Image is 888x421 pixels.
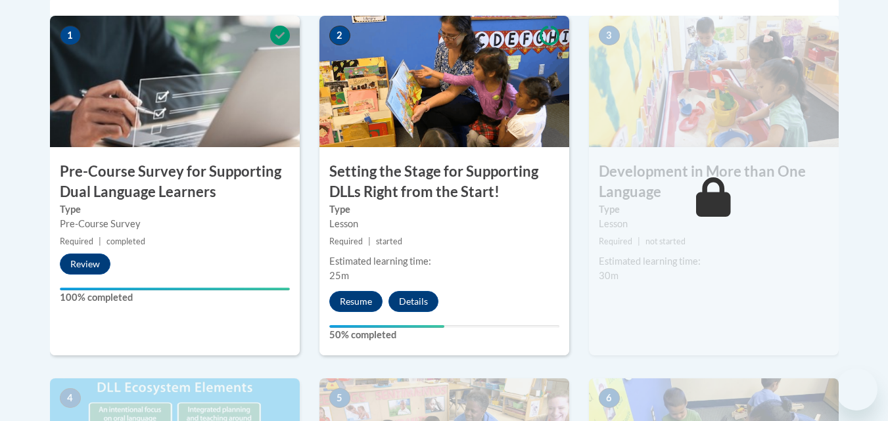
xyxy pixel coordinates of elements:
span: 1 [60,26,81,45]
span: not started [645,236,686,246]
div: Your progress [329,325,444,328]
span: 3 [599,26,620,45]
div: Lesson [329,217,559,231]
span: | [368,236,371,246]
div: Pre-Course Survey [60,217,290,231]
label: Type [60,202,290,217]
label: 100% completed [60,290,290,305]
img: Course Image [319,16,569,147]
label: 50% completed [329,328,559,342]
span: 5 [329,388,350,408]
div: Your progress [60,288,290,290]
span: Required [60,236,93,246]
span: | [99,236,101,246]
label: Type [599,202,829,217]
h3: Pre-Course Survey for Supporting Dual Language Learners [50,162,300,202]
span: Required [329,236,363,246]
span: Required [599,236,632,246]
button: Resume [329,291,383,312]
label: Type [329,202,559,217]
span: 25m [329,270,349,281]
h3: Setting the Stage for Supporting DLLs Right from the Start! [319,162,569,202]
span: 2 [329,26,350,45]
img: Course Image [50,16,300,147]
div: Lesson [599,217,829,231]
span: completed [106,236,145,246]
div: Estimated learning time: [329,254,559,269]
span: | [638,236,640,246]
iframe: Button to launch messaging window [835,368,877,410]
span: 30m [599,270,619,281]
button: Review [60,254,110,275]
h3: Development in More than One Language [589,162,839,202]
div: Estimated learning time: [599,254,829,269]
img: Course Image [589,16,839,147]
button: Details [388,291,438,312]
span: started [376,236,402,246]
span: 6 [599,388,620,408]
span: 4 [60,388,81,408]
